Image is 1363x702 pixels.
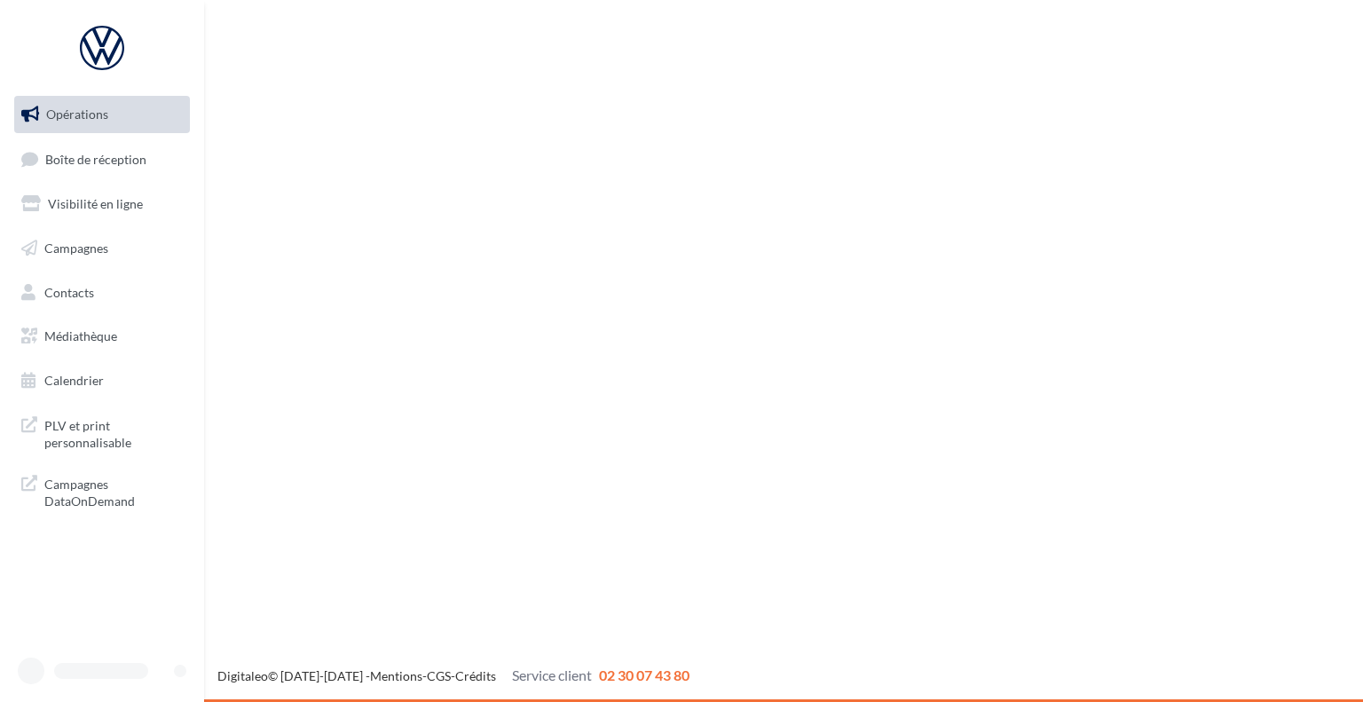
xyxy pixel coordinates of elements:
a: Crédits [455,668,496,683]
span: Campagnes DataOnDemand [44,472,183,510]
a: Digitaleo [217,668,268,683]
span: Visibilité en ligne [48,196,143,211]
a: Campagnes DataOnDemand [11,465,193,517]
span: 02 30 07 43 80 [599,667,689,683]
a: Visibilité en ligne [11,185,193,223]
a: Calendrier [11,362,193,399]
a: PLV et print personnalisable [11,406,193,459]
span: Contacts [44,284,94,299]
span: PLV et print personnalisable [44,414,183,452]
span: Boîte de réception [45,151,146,166]
a: Mentions [370,668,422,683]
span: Opérations [46,106,108,122]
span: © [DATE]-[DATE] - - - [217,668,689,683]
a: Médiathèque [11,318,193,355]
a: Boîte de réception [11,140,193,178]
a: Contacts [11,274,193,312]
span: Médiathèque [44,328,117,343]
span: Service client [512,667,592,683]
a: CGS [427,668,451,683]
a: Campagnes [11,230,193,267]
span: Calendrier [44,373,104,388]
a: Opérations [11,96,193,133]
span: Campagnes [44,241,108,256]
